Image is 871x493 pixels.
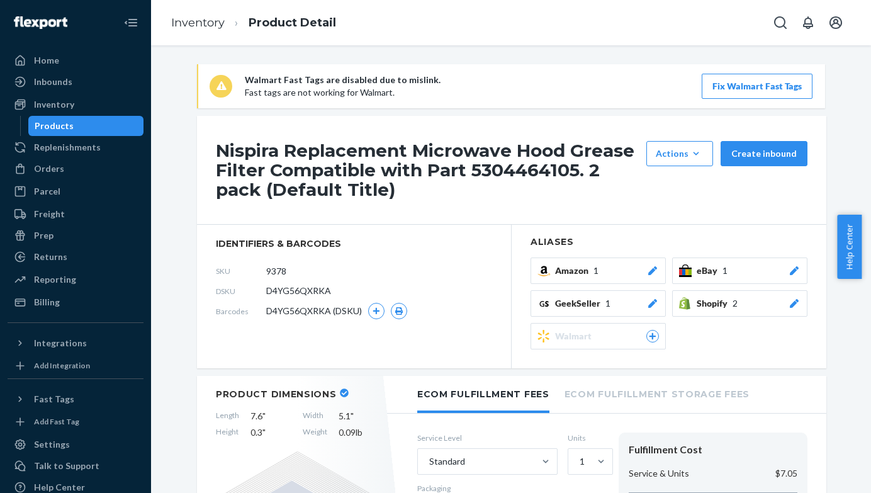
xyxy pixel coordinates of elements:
[555,330,597,343] span: Walmart
[250,426,291,439] span: 0.3
[171,16,225,30] a: Inventory
[775,467,797,480] p: $7.05
[672,290,807,317] button: Shopify2
[697,297,733,310] span: Shopify
[35,120,74,132] div: Products
[672,258,807,284] button: eBay1
[34,273,76,286] div: Reporting
[8,50,143,71] a: Home
[14,16,67,29] img: Flexport logo
[8,333,143,353] button: Integrations
[34,98,74,111] div: Inventory
[8,358,143,373] a: Add Integration
[8,204,143,224] a: Freight
[733,297,738,310] span: 2
[303,410,327,422] span: Width
[216,306,266,317] span: Barcodes
[249,16,336,30] a: Product Detail
[8,456,143,476] button: Talk to Support
[417,433,558,443] label: Service Level
[417,376,549,413] li: Ecom Fulfillment Fees
[262,411,266,421] span: "
[34,393,74,405] div: Fast Tags
[34,162,64,175] div: Orders
[8,292,143,312] a: Billing
[216,410,239,422] span: Length
[795,10,821,35] button: Open notifications
[262,427,266,438] span: "
[34,416,79,427] div: Add Fast Tag
[34,76,72,88] div: Inbounds
[565,376,750,411] li: Ecom Fulfillment Storage Fees
[531,323,666,349] button: Walmart
[351,411,354,421] span: "
[8,434,143,455] a: Settings
[429,455,465,468] div: Standard
[605,297,610,310] span: 1
[28,116,144,136] a: Products
[580,455,585,468] div: 1
[8,181,143,201] a: Parcel
[8,225,143,246] a: Prep
[266,305,362,317] span: D4YG56QXRKA (DSKU)
[339,410,379,422] span: 5.1
[34,141,101,154] div: Replenishments
[216,237,492,250] span: identifiers & barcodes
[339,426,379,439] span: 0.09 lb
[555,297,605,310] span: GeekSeller
[656,147,704,160] div: Actions
[34,229,53,242] div: Prep
[8,389,143,409] button: Fast Tags
[250,410,291,422] span: 7.6
[303,426,327,439] span: Weight
[646,141,713,166] button: Actions
[34,208,65,220] div: Freight
[555,264,593,277] span: Amazon
[531,290,666,317] button: GeekSeller1
[8,269,143,290] a: Reporting
[8,414,143,429] a: Add Fast Tag
[8,94,143,115] a: Inventory
[245,86,441,99] p: Fast tags are not working for Walmart.
[837,215,862,279] button: Help Center
[768,10,793,35] button: Open Search Box
[216,286,266,297] span: DSKU
[629,443,797,457] div: Fulfillment Cost
[593,264,598,277] span: 1
[721,141,807,166] button: Create inbound
[568,433,609,443] label: Units
[8,137,143,157] a: Replenishments
[578,455,580,468] input: 1
[531,237,807,247] h2: Aliases
[8,247,143,267] a: Returns
[34,54,59,67] div: Home
[34,251,67,263] div: Returns
[161,4,346,42] ol: breadcrumbs
[34,460,99,472] div: Talk to Support
[216,141,640,199] h1: Nispira Replacement Microwave Hood Grease Filter Compatible with Part 5304464105. 2 pack (Default...
[697,264,722,277] span: eBay
[702,74,812,99] button: Fix Walmart Fast Tags
[245,74,441,86] p: Walmart Fast Tags are disabled due to mislink.
[34,337,87,349] div: Integrations
[216,426,239,439] span: Height
[34,360,90,371] div: Add Integration
[8,72,143,92] a: Inbounds
[216,266,266,276] span: SKU
[8,159,143,179] a: Orders
[216,388,337,400] h2: Product Dimensions
[34,185,60,198] div: Parcel
[823,10,848,35] button: Open account menu
[34,438,70,451] div: Settings
[531,258,666,284] button: Amazon1
[428,455,429,468] input: Standard
[34,296,60,309] div: Billing
[722,264,728,277] span: 1
[629,467,689,480] p: Service & Units
[789,455,858,487] iframe: Opens a widget where you can chat to one of our agents
[266,285,331,297] span: D4YG56QXRKA
[118,10,143,35] button: Close Navigation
